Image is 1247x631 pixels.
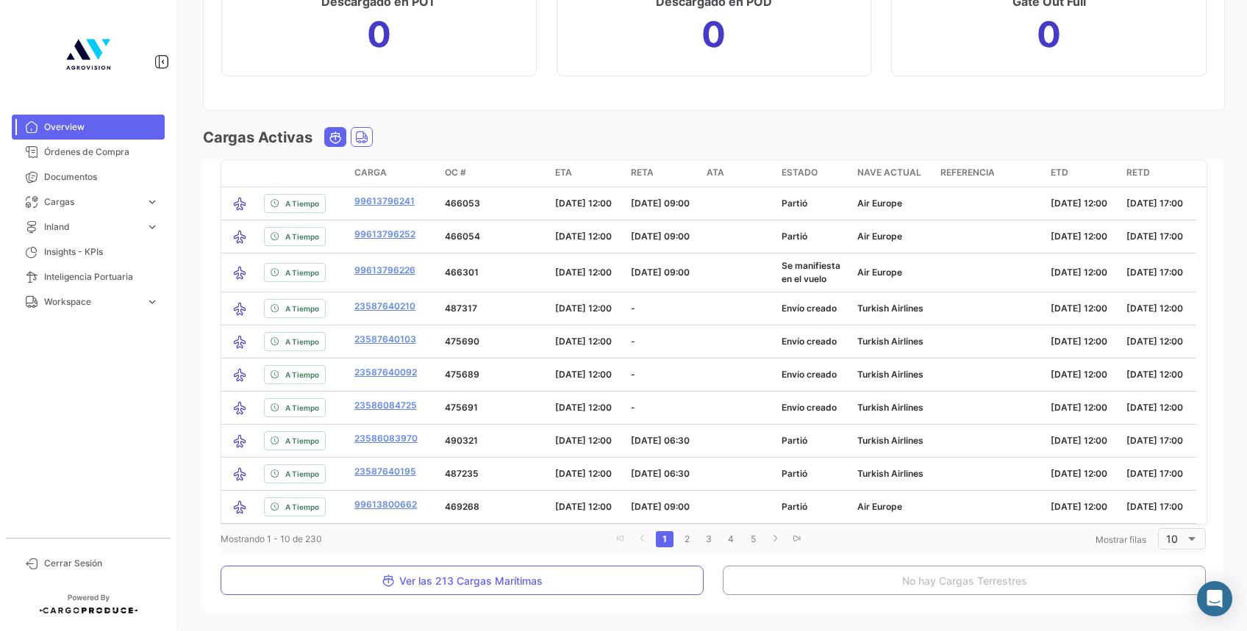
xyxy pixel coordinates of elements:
[221,533,322,544] span: Mostrando 1 - 10 de 230
[549,160,625,187] datatable-header-cell: ETA
[555,468,612,479] span: [DATE] 12:00
[676,527,698,552] li: page 2
[1126,402,1183,413] span: [DATE] 12:00
[857,302,929,315] p: Turkish Airlines
[631,231,690,242] span: [DATE] 09:00
[678,531,696,547] a: 2
[12,115,165,140] a: Overview
[1051,501,1107,512] span: [DATE] 12:00
[782,166,818,179] span: Estado
[12,239,165,264] a: Insights - KPIs
[285,267,319,278] span: A Tiempo
[1051,267,1107,278] span: [DATE] 12:00
[367,23,391,46] h1: 0
[555,267,612,278] span: [DATE] 12:00
[631,336,635,347] span: -
[857,166,921,179] span: Nave actual
[258,160,349,187] datatable-header-cell: delayStatus
[1126,369,1183,380] span: [DATE] 12:00
[12,140,165,165] a: Órdenes de Compra
[12,165,165,190] a: Documentos
[902,574,1027,587] span: No hay Cargas Terrestres
[555,166,572,179] span: ETA
[1051,198,1107,209] span: [DATE] 12:00
[221,160,258,187] datatable-header-cell: transportMode
[285,501,319,513] span: A Tiempo
[285,369,319,381] span: A Tiempo
[445,401,543,414] p: 475691
[1126,267,1183,278] span: [DATE] 17:00
[1126,435,1183,446] span: [DATE] 17:00
[1197,581,1232,616] div: Abrir Intercom Messenger
[445,197,543,210] p: 466053
[851,160,935,187] datatable-header-cell: Nave actual
[722,531,740,547] a: 4
[782,336,837,347] span: Envío creado
[782,435,807,446] span: Partió
[285,402,319,414] span: A Tiempo
[354,228,415,241] a: 99613796252
[1166,533,1178,545] span: 10
[354,333,416,346] a: 23587640103
[325,128,346,146] button: Ocean
[1051,468,1107,479] span: [DATE] 12:00
[701,160,776,187] datatable-header-cell: ATA
[555,198,612,209] span: [DATE] 12:00
[445,368,543,381] p: 475689
[857,434,929,447] p: Turkish Airlines
[857,500,929,513] p: Air Europe
[1126,166,1150,179] span: RETD
[354,366,417,379] a: 23587640092
[857,368,929,381] p: Turkish Airlines
[766,531,784,547] a: go to next page
[354,432,418,445] a: 23586083970
[285,198,319,209] span: A Tiempo
[555,501,612,512] span: [DATE] 12:00
[631,303,635,314] span: -
[788,531,806,547] a: go to last page
[857,266,929,279] p: Air Europe
[555,303,612,314] span: [DATE] 12:00
[44,195,140,209] span: Cargas
[631,402,635,413] span: -
[1051,336,1107,347] span: [DATE] 12:00
[44,270,159,284] span: Inteligencia Portuaria
[720,527,742,552] li: page 4
[1121,160,1196,187] datatable-header-cell: RETD
[445,166,466,179] span: OC #
[782,303,837,314] span: Envío creado
[744,531,762,547] a: 5
[439,160,549,187] datatable-header-cell: OC #
[445,335,543,348] p: 475690
[707,166,724,179] span: ATA
[782,198,807,209] span: Partió
[1126,468,1183,479] span: [DATE] 17:00
[857,401,929,414] p: Turkish Airlines
[1051,402,1107,413] span: [DATE] 12:00
[935,160,1045,187] datatable-header-cell: Referencia
[1096,534,1146,545] span: Mostrar filas
[285,231,319,242] span: A Tiempo
[44,220,140,234] span: Inland
[631,468,690,479] span: [DATE] 06:30
[203,127,312,148] h3: Cargas Activas
[631,435,690,446] span: [DATE] 06:30
[782,260,840,284] span: Se manifiesta en el vuelo
[782,369,837,380] span: Envío creado
[631,166,654,179] span: RETA
[51,18,125,91] img: 4b7f8542-3a82-4138-a362-aafd166d3a59.jpg
[631,501,690,512] span: [DATE] 09:00
[857,467,929,480] p: Turkish Airlines
[445,302,543,315] p: 487317
[625,160,701,187] datatable-header-cell: RETA
[656,531,673,547] a: 1
[44,295,140,309] span: Workspace
[857,197,929,210] p: Air Europe
[776,160,851,187] datatable-header-cell: Estado
[354,300,415,313] a: 23587640210
[857,230,929,243] p: Air Europe
[354,195,415,208] a: 99613796241
[940,166,995,179] span: Referencia
[44,170,159,184] span: Documentos
[555,369,612,380] span: [DATE] 12:00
